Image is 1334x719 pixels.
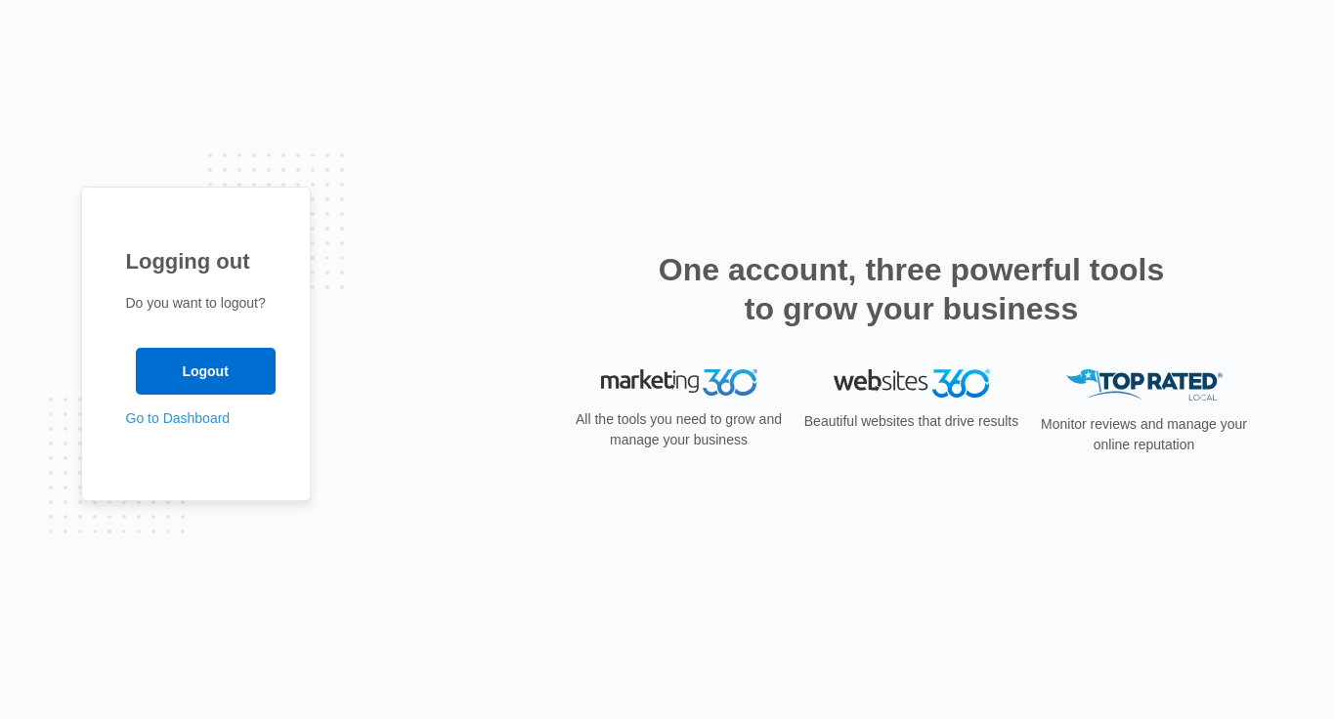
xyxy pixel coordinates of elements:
[126,245,266,277] h1: Logging out
[653,250,1171,328] h2: One account, three powerful tools to grow your business
[1066,369,1223,402] img: Top Rated Local
[570,409,789,450] p: All the tools you need to grow and manage your business
[1035,414,1254,455] p: Monitor reviews and manage your online reputation
[601,369,757,397] img: Marketing 360
[126,293,266,314] p: Do you want to logout?
[126,410,231,426] a: Go to Dashboard
[834,369,990,398] img: Websites 360
[136,348,276,395] input: Logout
[802,411,1021,432] p: Beautiful websites that drive results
